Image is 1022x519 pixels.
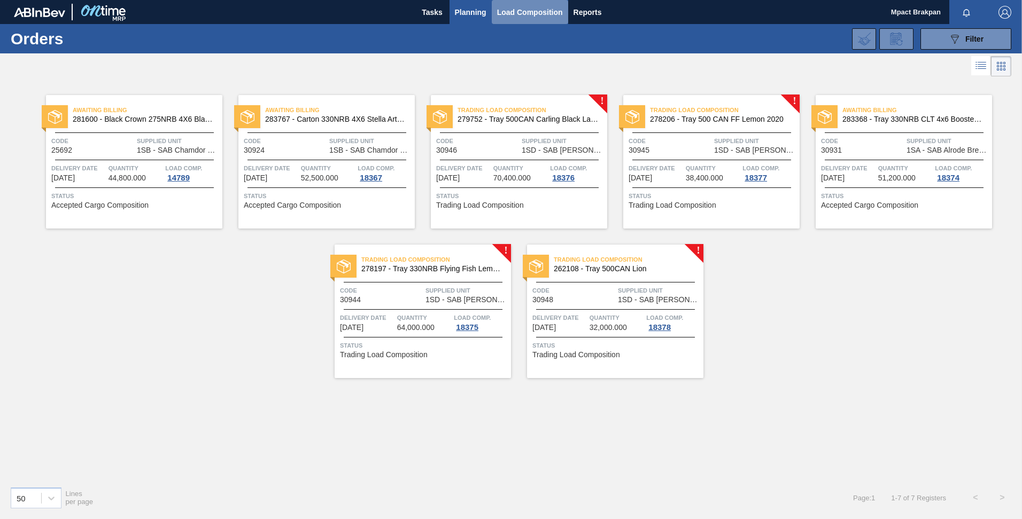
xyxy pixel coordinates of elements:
[66,490,94,506] span: Lines per page
[686,174,723,182] span: 38,400.000
[532,340,701,351] span: Status
[436,146,457,154] span: 30946
[618,296,701,304] span: 1SD - SAB Rosslyn Brewery
[165,163,202,174] span: Load Comp.
[935,163,972,174] span: Load Comp.
[497,6,563,19] span: Load Composition
[51,163,106,174] span: Delivery Date
[625,110,639,124] img: status
[742,163,797,182] a: Load Comp.18377
[329,146,412,154] span: 1SB - SAB Chamdor Brewery
[425,285,508,296] span: Supplied Unit
[241,110,254,124] img: status
[244,163,298,174] span: Delivery Date
[73,105,222,115] span: Awaiting Billing
[358,163,412,182] a: Load Comp.18367
[550,163,605,182] a: Load Comp.18376
[522,136,605,146] span: Supplied Unit
[455,6,486,19] span: Planning
[51,174,75,182] span: 01/20/2025
[340,324,363,332] span: 08/24/2025
[454,312,508,332] a: Load Comp.18375
[532,296,553,304] span: 30948
[493,163,548,174] span: Quantity
[436,163,491,174] span: Delivery Date
[244,174,267,182] span: 08/22/2025
[800,95,992,229] a: statusAwaiting Billing283368 - Tray 330NRB CLT 4x6 Booster 1 V2Code30931Supplied Unit1SA - SAB Al...
[340,296,361,304] span: 30944
[879,28,913,50] div: Order Review Request
[532,285,615,296] span: Code
[51,136,134,146] span: Code
[358,174,384,182] div: 18367
[821,174,845,182] span: 08/22/2025
[340,312,394,323] span: Delivery Date
[907,136,989,146] span: Supplied Unit
[222,95,415,229] a: statusAwaiting Billing283767 - Carton 330NRB 4X6 Stella Artois PUCode30924Supplied Unit1SB - SAB ...
[421,6,444,19] span: Tasks
[493,174,531,182] span: 70,400.000
[165,174,192,182] div: 14789
[425,296,508,304] span: 1SD - SAB Rosslyn Brewery
[574,6,602,19] span: Reports
[852,28,876,50] div: Import Order Negotiation
[646,312,683,323] span: Load Comp.
[878,163,933,174] span: Quantity
[618,285,701,296] span: Supplied Unit
[991,56,1011,76] div: Card Vision
[650,115,791,123] span: 278206 - Tray 500 CAN FF Lemon 2020
[265,105,415,115] span: Awaiting Billing
[11,33,171,45] h1: Orders
[265,115,406,123] span: 283767 - Carton 330NRB 4X6 Stella Artois PU
[436,191,605,201] span: Status
[301,174,338,182] span: 52,500.000
[522,146,605,154] span: 1SD - SAB Rosslyn Brewery
[361,254,511,265] span: Trading Load Composition
[714,136,797,146] span: Supplied Unit
[319,245,511,378] a: !statusTrading Load Composition278197 - Tray 330NRB Flying Fish Lemon (2020)Code30944Supplied Uni...
[454,323,481,332] div: 18375
[358,163,394,174] span: Load Comp.
[818,110,832,124] img: status
[607,95,800,229] a: !statusTrading Load Composition278206 - Tray 500 CAN FF Lemon 2020Code30945Supplied Unit1SD - SAB...
[17,493,26,502] div: 50
[532,312,587,323] span: Delivery Date
[590,312,644,323] span: Quantity
[742,163,779,174] span: Load Comp.
[415,95,607,229] a: !statusTrading Load Composition279752 - Tray 500CAN Carling Black Label RCode30946Supplied Unit1S...
[532,351,620,359] span: Trading Load Composition
[48,110,62,124] img: status
[842,115,984,123] span: 283368 - Tray 330NRB CLT 4x6 Booster 1 V2
[821,146,842,154] span: 30931
[30,95,222,229] a: statusAwaiting Billing281600 - Black Crown 275NRB 4X6 Blank TrayCode25692Supplied Unit1SB - SAB C...
[301,163,355,174] span: Quantity
[340,340,508,351] span: Status
[907,146,989,154] span: 1SA - SAB Alrode Brewery
[821,163,876,174] span: Delivery Date
[244,191,412,201] span: Status
[329,136,412,146] span: Supplied Unit
[532,324,556,332] span: 08/26/2025
[962,484,989,511] button: <
[109,163,163,174] span: Quantity
[51,146,72,154] span: 25692
[73,115,214,123] span: 281600 - Black Crown 275NRB 4X6 Blank Tray
[433,110,447,124] img: status
[590,324,627,332] span: 32,000.000
[165,163,220,182] a: Load Comp.14789
[337,259,351,273] img: status
[629,163,683,174] span: Delivery Date
[878,174,916,182] span: 51,200.000
[137,146,220,154] span: 1SB - SAB Chamdor Brewery
[853,494,875,502] span: Page : 1
[629,146,649,154] span: 30945
[629,174,652,182] span: 08/22/2025
[891,494,946,502] span: 1 - 7 of 7 Registers
[436,201,524,209] span: Trading Load Composition
[821,201,918,209] span: Accepted Cargo Composition
[989,484,1016,511] button: >
[109,174,146,182] span: 44,800.000
[821,136,904,146] span: Code
[340,285,423,296] span: Code
[554,265,695,273] span: 262108 - Tray 500CAN Lion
